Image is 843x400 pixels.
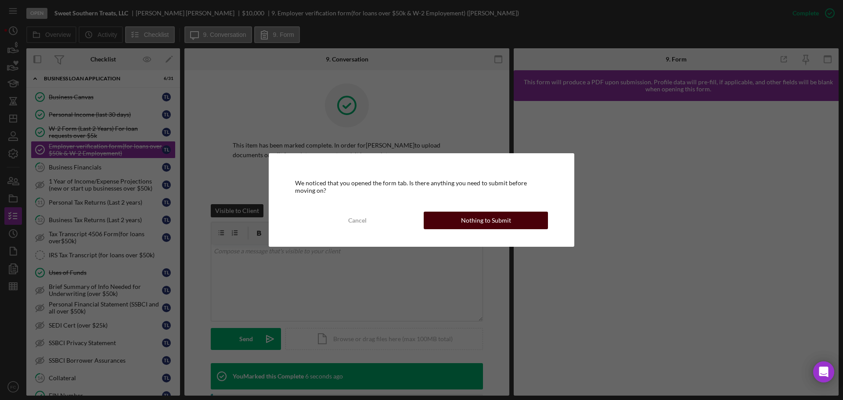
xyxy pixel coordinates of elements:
div: We noticed that you opened the form tab. Is there anything you need to submit before moving on? [295,180,548,194]
button: Cancel [295,212,419,229]
button: Nothing to Submit [424,212,548,229]
div: Nothing to Submit [461,212,511,229]
div: Cancel [348,212,367,229]
div: Open Intercom Messenger [813,361,834,382]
